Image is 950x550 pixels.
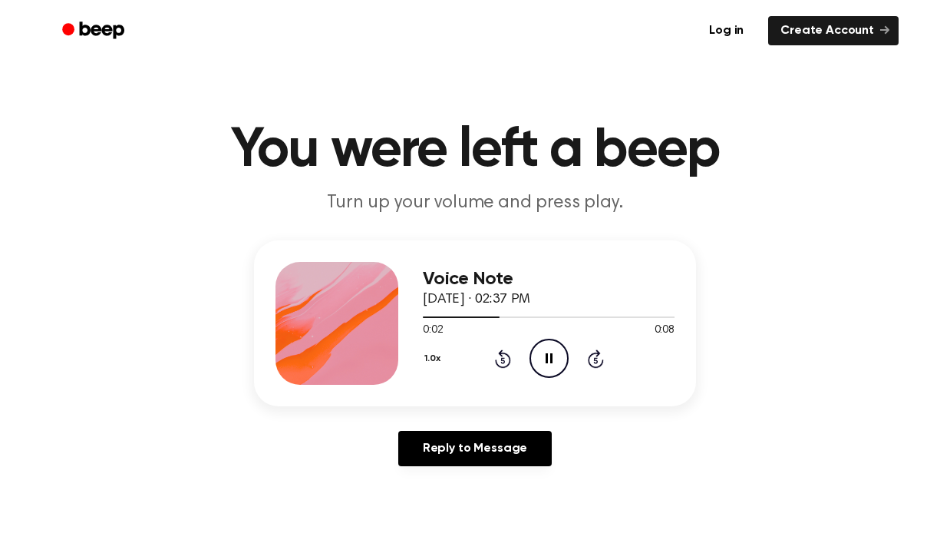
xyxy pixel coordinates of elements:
[423,323,443,339] span: 0:02
[768,16,899,45] a: Create Account
[423,269,675,290] h3: Voice Note
[51,16,138,46] a: Beep
[423,293,530,306] span: [DATE] · 02:37 PM
[423,346,446,372] button: 1.0x
[694,13,759,48] a: Log in
[82,123,868,178] h1: You were left a beep
[398,431,552,466] a: Reply to Message
[655,323,675,339] span: 0:08
[180,191,770,216] p: Turn up your volume and press play.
